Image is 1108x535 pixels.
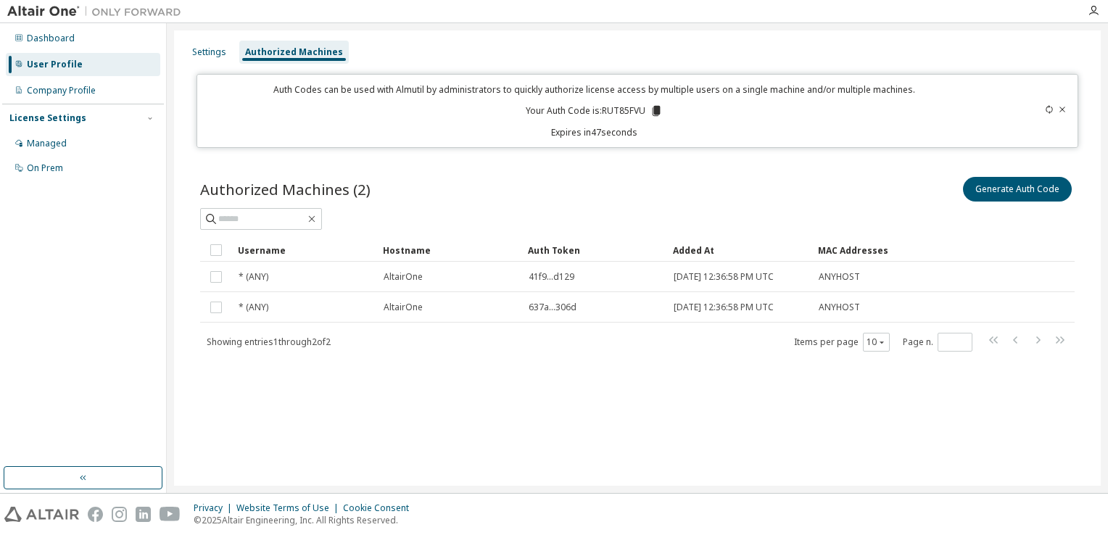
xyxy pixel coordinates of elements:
[963,177,1072,202] button: Generate Auth Code
[206,126,983,138] p: Expires in 47 seconds
[207,336,331,348] span: Showing entries 1 through 2 of 2
[239,302,268,313] span: * (ANY)
[9,112,86,124] div: License Settings
[4,507,79,522] img: altair_logo.svg
[7,4,189,19] img: Altair One
[136,507,151,522] img: linkedin.svg
[384,271,423,283] span: AltairOne
[528,239,661,262] div: Auth Token
[526,104,663,117] p: Your Auth Code is: RUT85FVU
[206,83,983,96] p: Auth Codes can be used with Almutil by administrators to quickly authorize license access by mult...
[673,239,806,262] div: Added At
[529,271,574,283] span: 41f9...d129
[819,271,860,283] span: ANYHOST
[245,46,343,58] div: Authorized Machines
[343,502,418,514] div: Cookie Consent
[192,46,226,58] div: Settings
[383,239,516,262] div: Hostname
[794,333,890,352] span: Items per page
[88,507,103,522] img: facebook.svg
[194,514,418,526] p: © 2025 Altair Engineering, Inc. All Rights Reserved.
[239,271,268,283] span: * (ANY)
[194,502,236,514] div: Privacy
[818,239,922,262] div: MAC Addresses
[27,85,96,96] div: Company Profile
[903,333,972,352] span: Page n.
[867,336,886,348] button: 10
[674,302,774,313] span: [DATE] 12:36:58 PM UTC
[236,502,343,514] div: Website Terms of Use
[200,179,371,199] span: Authorized Machines (2)
[27,162,63,174] div: On Prem
[674,271,774,283] span: [DATE] 12:36:58 PM UTC
[112,507,127,522] img: instagram.svg
[27,138,67,149] div: Managed
[238,239,371,262] div: Username
[27,59,83,70] div: User Profile
[384,302,423,313] span: AltairOne
[27,33,75,44] div: Dashboard
[819,302,860,313] span: ANYHOST
[529,302,576,313] span: 637a...306d
[160,507,181,522] img: youtube.svg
